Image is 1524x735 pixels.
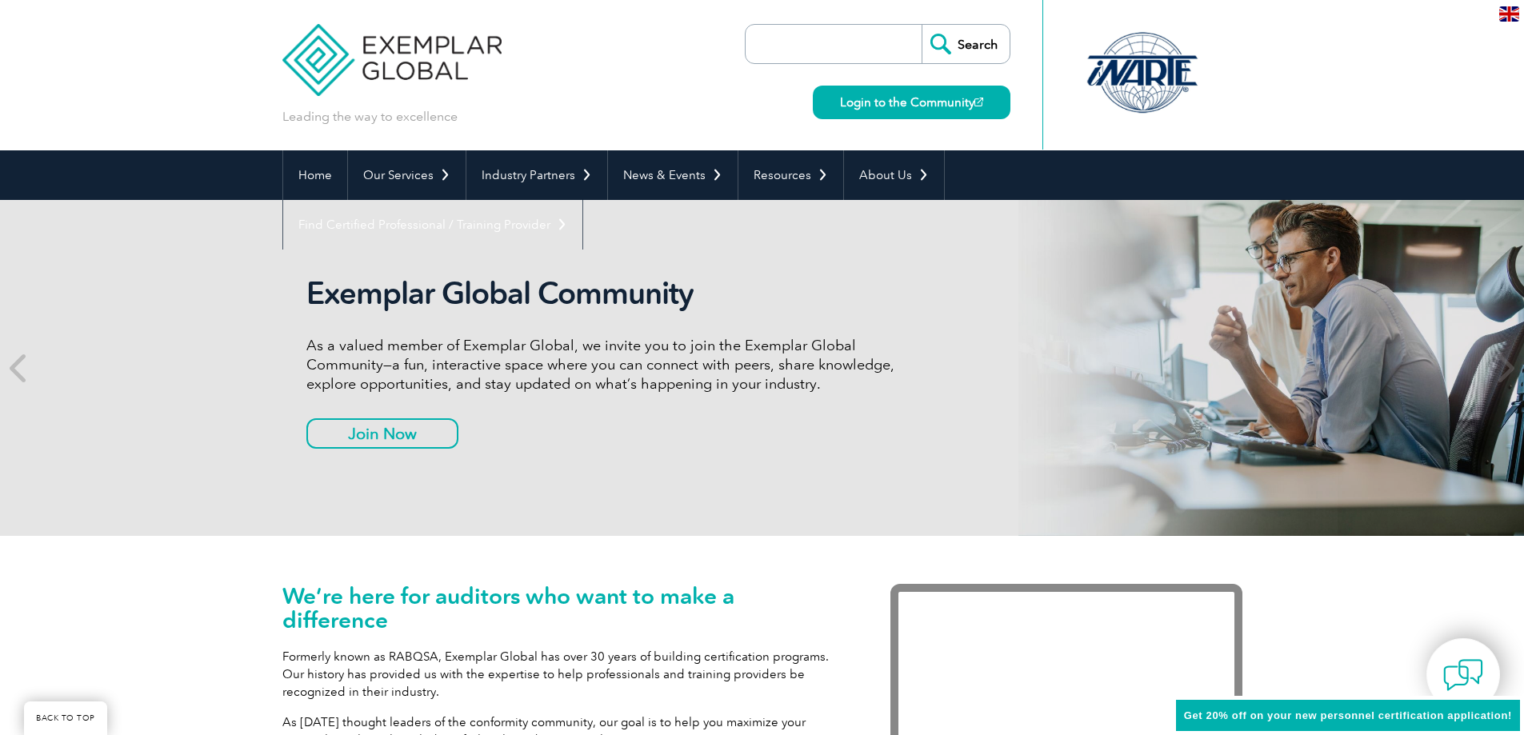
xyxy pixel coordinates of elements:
[283,150,347,200] a: Home
[282,584,842,632] h1: We’re here for auditors who want to make a difference
[844,150,944,200] a: About Us
[466,150,607,200] a: Industry Partners
[348,150,466,200] a: Our Services
[974,98,983,106] img: open_square.png
[24,701,107,735] a: BACK TO TOP
[282,648,842,701] p: Formerly known as RABQSA, Exemplar Global has over 30 years of building certification programs. O...
[1499,6,1519,22] img: en
[1184,709,1512,721] span: Get 20% off on your new personnel certification application!
[306,275,906,312] h2: Exemplar Global Community
[306,336,906,393] p: As a valued member of Exemplar Global, we invite you to join the Exemplar Global Community—a fun,...
[283,200,582,250] a: Find Certified Professional / Training Provider
[813,86,1010,119] a: Login to the Community
[282,108,458,126] p: Leading the way to excellence
[306,418,458,449] a: Join Now
[922,25,1010,63] input: Search
[1443,655,1483,695] img: contact-chat.png
[608,150,738,200] a: News & Events
[738,150,843,200] a: Resources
